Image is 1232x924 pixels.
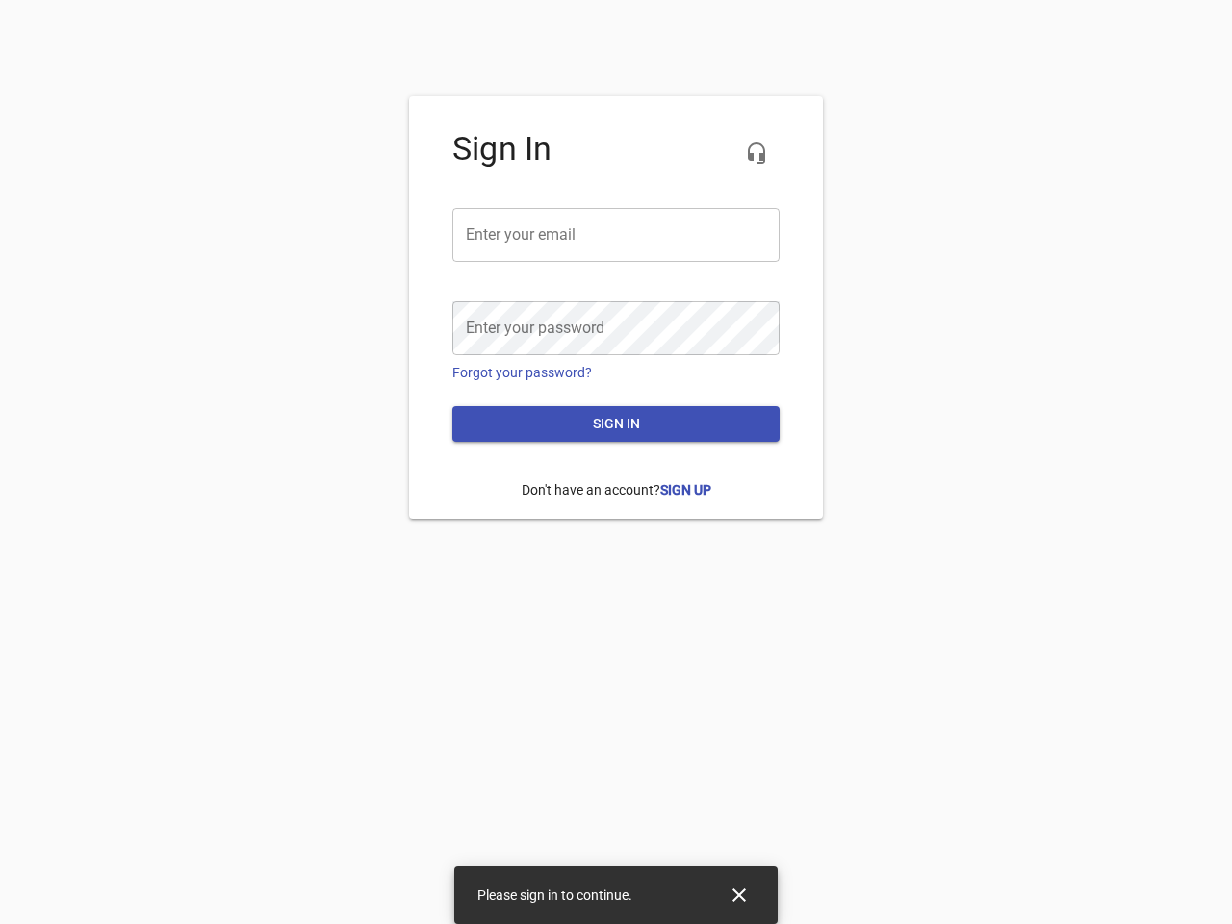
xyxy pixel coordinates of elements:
span: Sign in [468,412,764,436]
button: Live Chat [733,130,780,176]
button: Close [716,872,762,918]
p: Don't have an account? [452,466,780,515]
a: Forgot your password? [452,365,592,380]
a: Sign Up [660,482,711,498]
h4: Sign In [452,130,780,168]
span: Please sign in to continue. [477,887,632,903]
button: Sign in [452,406,780,442]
